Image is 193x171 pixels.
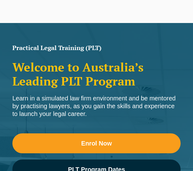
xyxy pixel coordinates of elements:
[81,140,112,146] span: Enrol Now
[12,45,181,51] h1: Practical Legal Training (PLT)
[12,60,181,88] h2: Welcome to Australia’s Leading PLT Program
[12,133,181,153] a: Enrol Now
[12,95,181,118] div: Learn in a simulated law firm environment and be mentored by practising lawyers, as you gain the ...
